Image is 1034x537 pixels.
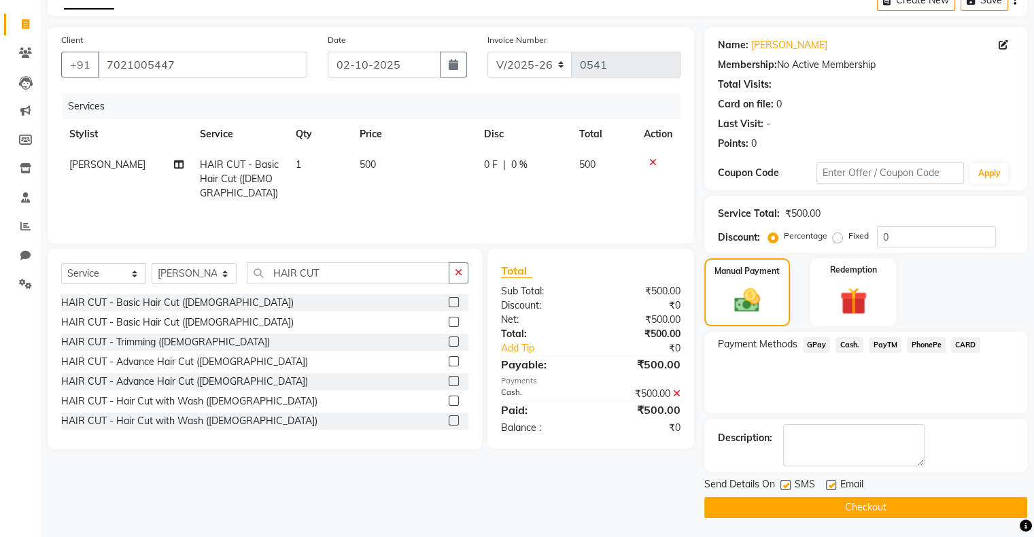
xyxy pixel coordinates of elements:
span: Total [501,264,532,278]
span: 0 % [511,158,528,172]
div: ₹500.00 [591,387,691,401]
input: Enter Offer / Coupon Code [816,162,965,184]
label: Invoice Number [487,34,547,46]
button: Apply [969,163,1008,184]
span: [PERSON_NAME] [69,158,145,171]
span: PhonePe [907,337,946,353]
div: Discount: [491,298,591,313]
th: Disc [476,119,571,150]
span: Cash. [835,337,863,353]
span: 500 [579,158,596,171]
button: +91 [61,52,99,77]
label: Manual Payment [714,265,780,277]
input: Search or Scan [247,262,449,283]
span: CARD [951,337,980,353]
span: | [503,158,506,172]
img: _gift.svg [831,284,876,318]
div: Balance : [491,421,591,435]
div: HAIR CUT - Advance Hair Cut ([DEMOGRAPHIC_DATA]) [61,355,308,369]
a: [PERSON_NAME] [751,38,827,52]
th: Stylist [61,119,192,150]
th: Qty [288,119,351,150]
div: HAIR CUT - Basic Hair Cut ([DEMOGRAPHIC_DATA]) [61,296,294,310]
div: - [766,117,770,131]
div: Points: [718,137,748,151]
span: Payment Methods [718,337,797,351]
div: ₹0 [607,341,690,356]
div: Services [63,94,691,119]
div: Paid: [491,402,591,418]
th: Action [636,119,680,150]
div: ₹500.00 [591,402,691,418]
span: SMS [795,477,815,494]
label: Fixed [848,230,869,242]
button: Checkout [704,497,1027,518]
th: Service [192,119,288,150]
span: HAIR CUT - Basic Hair Cut ([DEMOGRAPHIC_DATA]) [200,158,279,199]
div: Payable: [491,356,591,373]
span: Email [840,477,863,494]
th: Total [571,119,636,150]
div: Description: [718,431,772,445]
div: HAIR CUT - Basic Hair Cut ([DEMOGRAPHIC_DATA]) [61,315,294,330]
div: Last Visit: [718,117,763,131]
span: PayTM [869,337,901,353]
span: 1 [296,158,301,171]
div: ₹500.00 [591,284,691,298]
div: Card on file: [718,97,774,111]
img: _cash.svg [726,285,768,315]
a: Add Tip [491,341,607,356]
div: HAIR CUT - Advance Hair Cut ([DEMOGRAPHIC_DATA]) [61,375,308,389]
div: HAIR CUT - Hair Cut with Wash ([DEMOGRAPHIC_DATA]) [61,414,317,428]
label: Client [61,34,83,46]
div: ₹0 [591,298,691,313]
div: Service Total: [718,207,780,221]
div: No Active Membership [718,58,1014,72]
div: ₹500.00 [785,207,821,221]
div: Total: [491,327,591,341]
div: ₹500.00 [591,356,691,373]
div: Total Visits: [718,77,772,92]
th: Price [351,119,476,150]
label: Redemption [830,264,877,276]
div: ₹0 [591,421,691,435]
div: Coupon Code [718,166,816,180]
input: Search by Name/Mobile/Email/Code [98,52,307,77]
span: Send Details On [704,477,775,494]
div: ₹500.00 [591,327,691,341]
div: Name: [718,38,748,52]
span: 0 F [484,158,498,172]
span: GPay [803,337,831,353]
div: Cash. [491,387,591,401]
div: 0 [776,97,782,111]
label: Percentage [784,230,827,242]
div: HAIR CUT - Hair Cut with Wash ([DEMOGRAPHIC_DATA]) [61,394,317,409]
div: Payments [501,375,680,387]
div: Net: [491,313,591,327]
label: Date [328,34,346,46]
div: Membership: [718,58,777,72]
span: 500 [360,158,376,171]
div: ₹500.00 [591,313,691,327]
div: Discount: [718,230,760,245]
div: Sub Total: [491,284,591,298]
div: 0 [751,137,757,151]
div: HAIR CUT - Trimming ([DEMOGRAPHIC_DATA]) [61,335,270,349]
